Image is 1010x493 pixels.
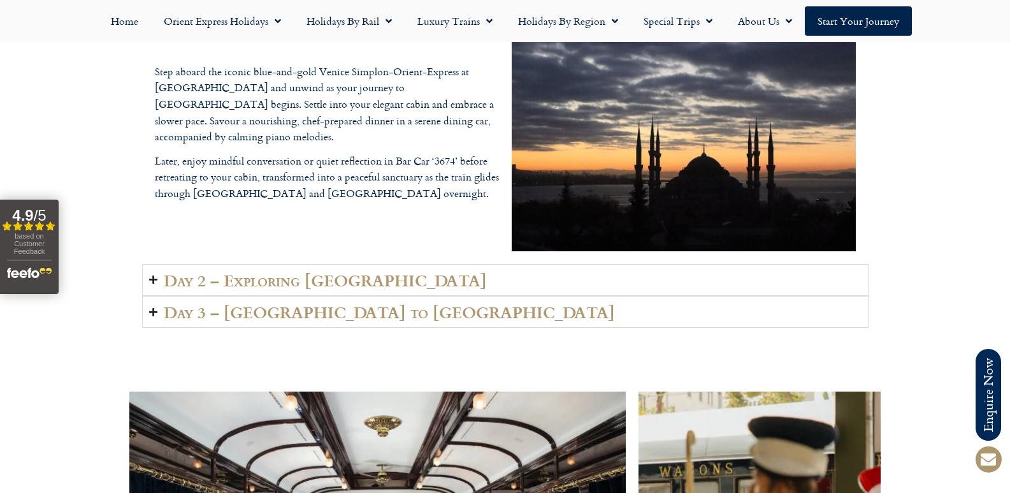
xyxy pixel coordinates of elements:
[164,271,487,289] h2: Day 2 – Exploring [GEOGRAPHIC_DATA]
[294,6,405,36] a: Holidays by Rail
[155,64,499,145] p: Step aboard the iconic blue-and-gold Venice Simplon-Orient-Express at [GEOGRAPHIC_DATA] and unwin...
[98,6,151,36] a: Home
[164,303,615,321] h2: Day 3 – [GEOGRAPHIC_DATA] to [GEOGRAPHIC_DATA]
[6,6,1004,36] nav: Menu
[631,6,725,36] a: Special Trips
[151,6,294,36] a: Orient Express Holidays
[405,6,505,36] a: Luxury Trains
[142,264,869,296] summary: Day 2 – Exploring [GEOGRAPHIC_DATA]
[155,153,499,202] p: Later, enjoy mindful conversation or quiet reflection in Bar Car ‘3674’ before retreating to your...
[505,6,631,36] a: Holidays by Region
[725,6,805,36] a: About Us
[142,296,869,328] summary: Day 3 – [GEOGRAPHIC_DATA] to [GEOGRAPHIC_DATA]
[805,6,912,36] a: Start your Journey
